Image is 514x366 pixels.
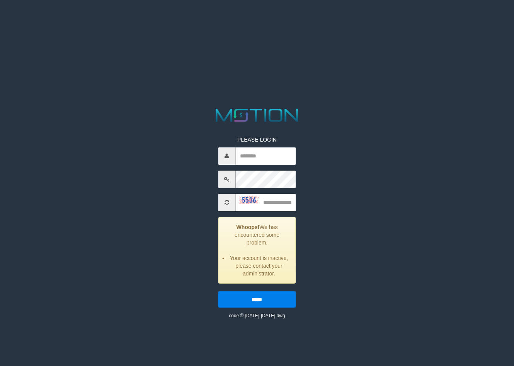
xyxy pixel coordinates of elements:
[212,106,302,124] img: MOTION_logo.png
[229,313,285,318] small: code © [DATE]-[DATE] dwg
[218,217,296,284] div: We has encountered some problem.
[228,254,290,277] li: Your account is inactive, please contact your administrator.
[218,136,296,144] p: PLEASE LOGIN
[239,196,259,204] img: captcha
[236,224,259,230] strong: Whoops!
